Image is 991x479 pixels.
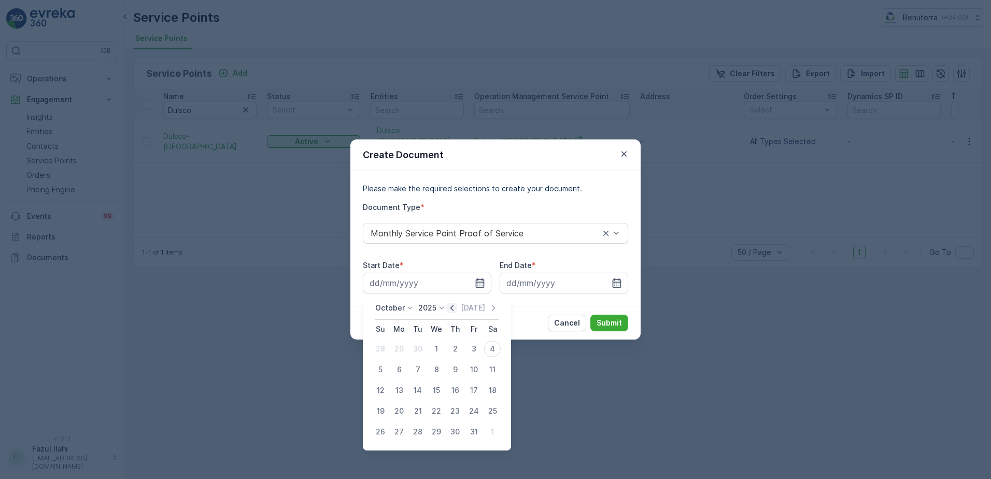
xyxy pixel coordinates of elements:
div: 6 [391,361,407,378]
div: 14 [409,382,426,399]
div: 2 [447,341,463,357]
p: Submit [597,318,622,328]
div: 21 [409,403,426,419]
th: Thursday [446,320,464,339]
th: Tuesday [408,320,427,339]
button: Cancel [548,315,586,331]
th: Monday [390,320,408,339]
div: 31 [465,424,482,440]
div: 30 [409,341,426,357]
div: 16 [447,382,463,399]
p: Create Document [363,148,444,162]
div: 4 [484,341,501,357]
div: 28 [409,424,426,440]
div: 19 [372,403,389,419]
div: 9 [447,361,463,378]
div: 3 [465,341,482,357]
label: Document Type [363,203,420,212]
div: 28 [372,341,389,357]
div: 7 [409,361,426,378]
div: 12 [372,382,389,399]
div: 17 [465,382,482,399]
input: dd/mm/yyyy [500,273,628,293]
div: 30 [447,424,463,440]
div: 18 [484,382,501,399]
div: 13 [391,382,407,399]
div: 15 [428,382,445,399]
div: 8 [428,361,445,378]
p: 2025 [418,303,436,313]
div: 24 [465,403,482,419]
div: 29 [428,424,445,440]
div: 11 [484,361,501,378]
th: Sunday [371,320,390,339]
div: 23 [447,403,463,419]
th: Wednesday [427,320,446,339]
p: [DATE] [461,303,485,313]
div: 29 [391,341,407,357]
p: Cancel [554,318,580,328]
button: Submit [590,315,628,331]
input: dd/mm/yyyy [363,273,491,293]
label: End Date [500,261,532,270]
p: Please make the required selections to create your document. [363,184,628,194]
div: 22 [428,403,445,419]
th: Friday [464,320,483,339]
div: 1 [484,424,501,440]
div: 27 [391,424,407,440]
div: 20 [391,403,407,419]
div: 5 [372,361,389,378]
div: 25 [484,403,501,419]
div: 26 [372,424,389,440]
label: Start Date [363,261,400,270]
th: Saturday [483,320,502,339]
div: 1 [428,341,445,357]
p: October [375,303,405,313]
div: 10 [465,361,482,378]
